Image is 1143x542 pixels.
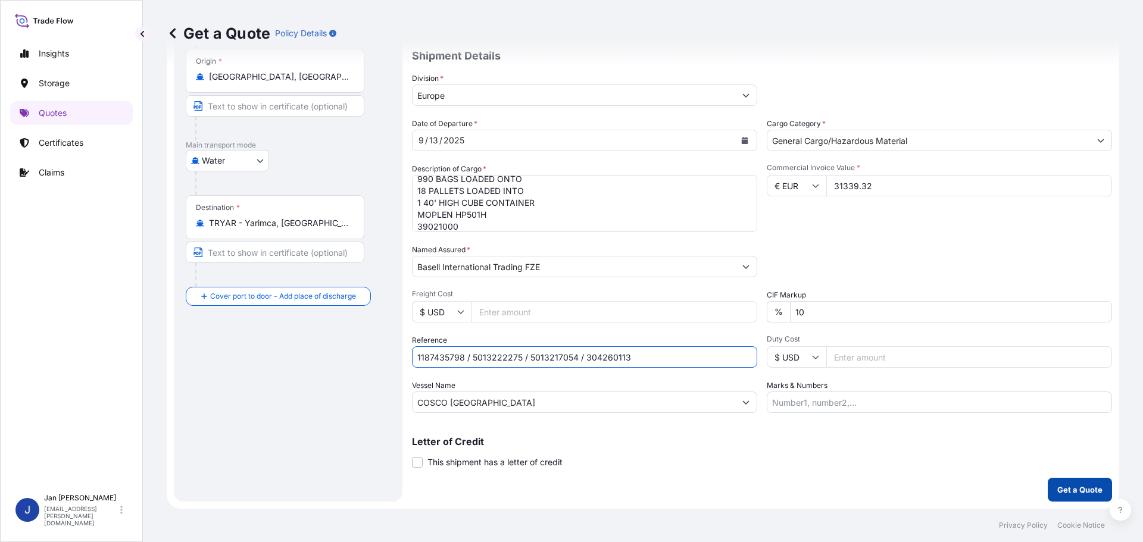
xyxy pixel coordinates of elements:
[412,334,447,346] label: Reference
[24,504,30,516] span: J
[412,73,444,84] label: Division
[428,133,439,148] div: day,
[44,493,118,503] p: Jan [PERSON_NAME]
[39,137,83,149] p: Certificates
[186,287,371,306] button: Cover port to door - Add place of discharge
[209,217,349,229] input: Destination
[196,203,240,212] div: Destination
[767,334,1112,344] span: Duty Cost
[10,42,133,65] a: Insights
[186,150,269,171] button: Select transport
[209,71,349,83] input: Origin
[735,131,754,150] button: Calendar
[999,521,1048,530] a: Privacy Policy
[767,118,826,130] label: Cargo Category
[826,346,1112,368] input: Enter amount
[735,391,757,413] button: Show suggestions
[44,505,118,527] p: [EMAIL_ADDRESS][PERSON_NAME][DOMAIN_NAME]
[186,95,364,117] input: Text to appear on certificate
[413,391,735,413] input: Type to search vessel name or IMO
[275,27,327,39] p: Policy Details
[1057,484,1103,496] p: Get a Quote
[202,155,225,167] span: Water
[412,380,455,391] label: Vessel Name
[790,301,1112,322] input: Enter percentage
[39,107,67,119] p: Quotes
[767,380,827,391] label: Marks & Numbers
[412,118,477,130] span: Date of Departure
[39,48,69,59] p: Insights
[735,256,757,277] button: Show suggestions
[167,24,270,43] p: Get a Quote
[425,133,428,148] div: /
[442,133,466,148] div: year,
[186,242,364,263] input: Text to appear on certificate
[210,290,356,302] span: Cover port to door - Add place of discharge
[1090,130,1111,151] button: Show suggestions
[767,301,790,322] div: %
[767,289,806,301] label: CIF Markup
[413,84,735,106] input: Type to search division
[10,71,133,95] a: Storage
[1057,521,1105,530] a: Cookie Notice
[471,301,757,322] input: Enter amount
[767,163,1112,173] span: Commercial Invoice Value
[767,391,1112,413] input: Number1, number2,...
[39,77,70,89] p: Storage
[417,133,425,148] div: month,
[412,289,757,299] span: Freight Cost
[826,175,1112,196] input: Type amount
[1048,478,1112,502] button: Get a Quote
[413,256,735,277] input: Full name
[10,131,133,155] a: Certificates
[412,163,486,175] label: Description of Cargo
[186,140,391,150] p: Main transport mode
[412,437,1112,446] p: Letter of Credit
[412,346,757,368] input: Your internal reference
[427,456,563,468] span: This shipment has a letter of credit
[10,161,133,184] a: Claims
[412,244,470,256] label: Named Assured
[767,130,1090,151] input: Select a commodity type
[412,175,757,232] textarea: POLYPROPYLENE 990 BAGS LOADED ONTO 18 PALLETS LOADED INTO 1 40' HIGH CUBE CONTAINER HOSTALEN PP H...
[735,84,757,106] button: Show suggestions
[10,101,133,125] a: Quotes
[439,133,442,148] div: /
[39,167,64,178] p: Claims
